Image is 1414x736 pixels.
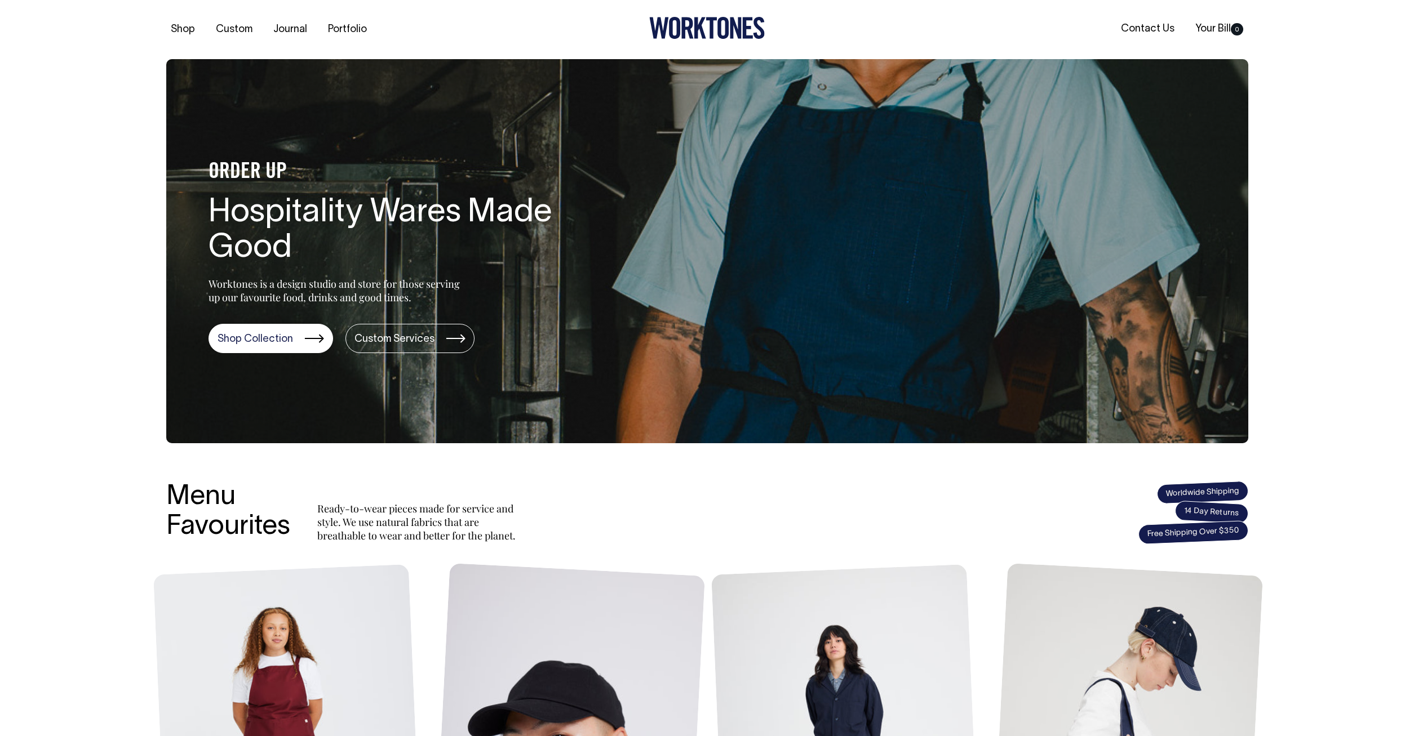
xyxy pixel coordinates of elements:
[209,277,465,304] p: Worktones is a design studio and store for those serving up our favourite food, drinks and good t...
[1191,20,1248,38] a: Your Bill0
[1231,23,1243,35] span: 0
[1174,501,1249,524] span: 14 Day Returns
[209,160,569,184] h4: ORDER UP
[1116,20,1179,38] a: Contact Us
[166,483,290,542] h3: Menu Favourites
[209,195,569,267] h1: Hospitality Wares Made Good
[269,20,312,39] a: Journal
[166,20,200,39] a: Shop
[1156,480,1248,504] span: Worldwide Shipping
[345,324,475,353] a: Custom Services
[323,20,371,39] a: Portfolio
[1138,520,1248,545] span: Free Shipping Over $350
[209,324,333,353] a: Shop Collection
[211,20,257,39] a: Custom
[317,502,520,542] p: Ready-to-wear pieces made for service and style. We use natural fabrics that are breathable to we...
